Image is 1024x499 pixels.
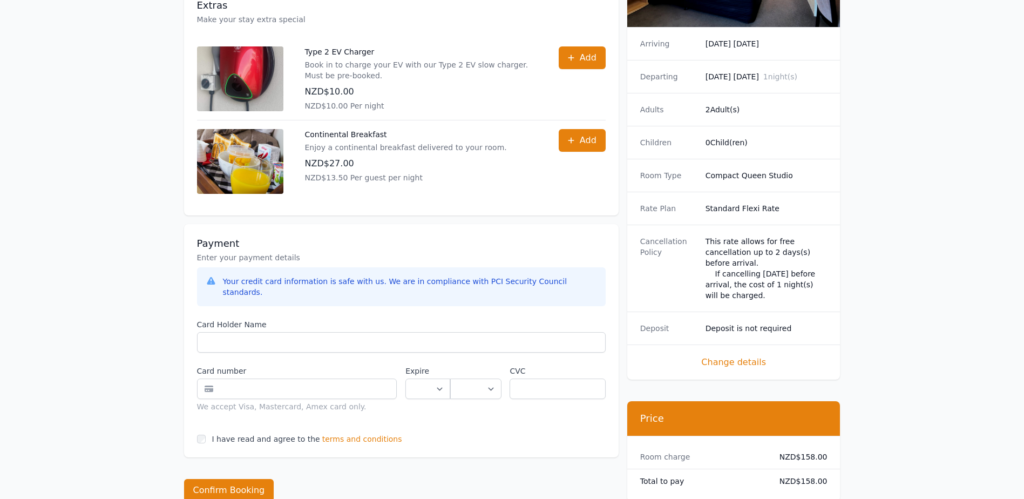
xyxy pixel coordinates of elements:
dt: Cancellation Policy [640,236,697,301]
p: Enjoy a continental breakfast delivered to your room. [305,142,507,153]
label: CVC [510,366,605,376]
p: Continental Breakfast [305,129,507,140]
label: Expire [405,366,450,376]
p: NZD$10.00 [305,85,537,98]
dd: 2 Adult(s) [706,104,828,115]
dd: [DATE] [DATE] [706,38,828,49]
dd: 0 Child(ren) [706,137,828,148]
dt: Rate Plan [640,203,697,214]
div: We accept Visa, Mastercard, Amex card only. [197,401,397,412]
dt: Room Type [640,170,697,181]
img: Continental Breakfast [197,129,283,194]
div: Your credit card information is safe with us. We are in compliance with PCI Security Council stan... [223,276,597,298]
dt: Adults [640,104,697,115]
dt: Total to pay [640,476,762,487]
h3: Payment [197,237,606,250]
p: NZD$13.50 Per guest per night [305,172,507,183]
dt: Deposit [640,323,697,334]
h3: Price [640,412,828,425]
p: NZD$10.00 Per night [305,100,537,111]
dt: Arriving [640,38,697,49]
button: Add [559,46,606,69]
p: Book in to charge your EV with our Type 2 EV slow charger. Must be pre-booked. [305,59,537,81]
dd: Compact Queen Studio [706,170,828,181]
p: Make your stay extra special [197,14,606,25]
div: This rate allows for free cancellation up to 2 days(s) before arrival. If cancelling [DATE] befor... [706,236,828,301]
span: 1 night(s) [763,72,797,81]
label: . [450,366,501,376]
span: terms and conditions [322,434,402,444]
dd: Standard Flexi Rate [706,203,828,214]
dd: NZD$158.00 [771,476,828,487]
p: NZD$27.00 [305,157,507,170]
p: Enter your payment details [197,252,606,263]
label: I have read and agree to the [212,435,320,443]
dt: Departing [640,71,697,82]
label: Card Holder Name [197,319,606,330]
span: Add [580,51,596,64]
dt: Room charge [640,451,762,462]
img: Type 2 EV Charger [197,46,283,111]
button: Add [559,129,606,152]
dd: Deposit is not required [706,323,828,334]
dd: NZD$158.00 [771,451,828,462]
dd: [DATE] [DATE] [706,71,828,82]
span: Change details [640,356,828,369]
span: Add [580,134,596,147]
dt: Children [640,137,697,148]
label: Card number [197,366,397,376]
p: Type 2 EV Charger [305,46,537,57]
